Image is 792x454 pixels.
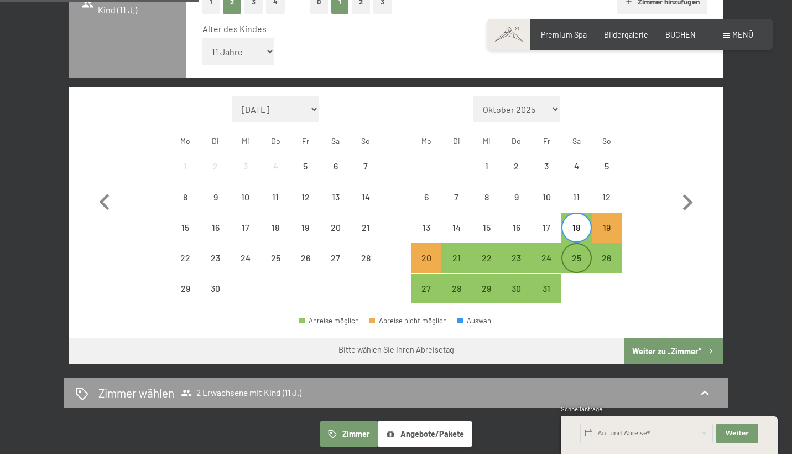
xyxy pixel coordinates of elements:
[338,344,454,355] div: Bitte wählen Sie Ihren Abreisetag
[180,136,190,146] abbr: Montag
[351,151,381,181] div: Abreise nicht möglich
[533,223,560,251] div: 17
[532,182,561,211] div: Abreise nicht möglich
[232,162,259,189] div: 3
[200,274,230,303] div: Tue Sep 30 2025
[231,213,260,243] div: Wed Sep 17 2025
[442,254,470,281] div: 21
[502,182,532,211] div: Abreise nicht möglich
[533,254,560,281] div: 24
[291,254,319,281] div: 26
[502,182,532,211] div: Thu Oct 09 2025
[170,182,200,211] div: Mon Sep 08 2025
[561,243,591,273] div: Sat Oct 25 2025
[592,151,622,181] div: Abreise nicht möglich
[503,284,530,312] div: 30
[472,223,500,251] div: 15
[171,223,199,251] div: 15
[411,213,441,243] div: Abreise nicht möglich
[512,136,521,146] abbr: Donnerstag
[170,151,200,181] div: Mon Sep 01 2025
[320,421,378,447] button: Zimmer
[561,182,591,211] div: Sat Oct 11 2025
[413,223,440,251] div: 13
[502,213,532,243] div: Abreise nicht möglich
[361,136,370,146] abbr: Sonntag
[562,223,590,251] div: 18
[212,136,219,146] abbr: Dienstag
[453,136,460,146] abbr: Dienstag
[442,193,470,220] div: 7
[299,317,359,324] div: Anreise möglich
[411,274,441,303] div: Mon Oct 27 2025
[471,213,501,243] div: Wed Oct 15 2025
[200,182,230,211] div: Tue Sep 09 2025
[561,151,591,181] div: Abreise nicht möglich
[502,274,532,303] div: Thu Oct 30 2025
[413,254,440,281] div: 20
[351,243,381,273] div: Sun Sep 28 2025
[593,254,621,281] div: 26
[665,30,696,39] span: BUCHEN
[231,151,260,181] div: Abreise nicht möglich
[562,193,590,220] div: 11
[262,223,289,251] div: 18
[302,136,309,146] abbr: Freitag
[592,243,622,273] div: Sun Oct 26 2025
[592,151,622,181] div: Sun Oct 05 2025
[231,182,260,211] div: Abreise nicht möglich
[471,274,501,303] div: Wed Oct 29 2025
[502,243,532,273] div: Abreise möglich
[321,213,351,243] div: Sat Sep 20 2025
[201,223,229,251] div: 16
[200,213,230,243] div: Tue Sep 16 2025
[562,162,590,189] div: 4
[592,182,622,211] div: Abreise nicht möglich
[411,182,441,211] div: Abreise nicht möglich
[471,151,501,181] div: Abreise nicht möglich
[351,182,381,211] div: Sun Sep 14 2025
[170,182,200,211] div: Abreise nicht möglich
[503,223,530,251] div: 16
[351,182,381,211] div: Abreise nicht möglich
[561,182,591,211] div: Abreise nicht möglich
[471,151,501,181] div: Wed Oct 01 2025
[351,243,381,273] div: Abreise nicht möglich
[321,243,351,273] div: Sat Sep 27 2025
[411,243,441,273] div: Mon Oct 20 2025
[171,284,199,312] div: 29
[321,151,351,181] div: Abreise nicht möglich
[471,243,501,273] div: Abreise möglich
[561,213,591,243] div: Sat Oct 18 2025
[98,385,174,401] h2: Zimmer wählen
[200,243,230,273] div: Tue Sep 23 2025
[592,213,622,243] div: Sun Oct 19 2025
[532,274,561,303] div: Fri Oct 31 2025
[369,317,447,324] div: Abreise nicht möglich
[352,162,379,189] div: 7
[533,193,560,220] div: 10
[602,136,611,146] abbr: Sonntag
[472,162,500,189] div: 1
[532,151,561,181] div: Abreise nicht möglich
[290,243,320,273] div: Abreise nicht möglich
[532,213,561,243] div: Fri Oct 17 2025
[378,421,472,447] button: Angebote/Pakete
[592,213,622,243] div: Abreise nicht möglich, da die Mindestaufenthaltsdauer nicht erfüllt wird
[231,243,260,273] div: Wed Sep 24 2025
[441,182,471,211] div: Tue Oct 07 2025
[732,30,753,39] span: Menü
[170,274,200,303] div: Mon Sep 29 2025
[260,182,290,211] div: Abreise nicht möglich
[260,151,290,181] div: Abreise nicht möglich
[201,254,229,281] div: 23
[541,30,587,39] span: Premium Spa
[441,274,471,303] div: Abreise möglich
[231,182,260,211] div: Wed Sep 10 2025
[290,182,320,211] div: Fri Sep 12 2025
[322,223,350,251] div: 20
[290,243,320,273] div: Fri Sep 26 2025
[413,284,440,312] div: 27
[232,193,259,220] div: 10
[421,136,431,146] abbr: Montag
